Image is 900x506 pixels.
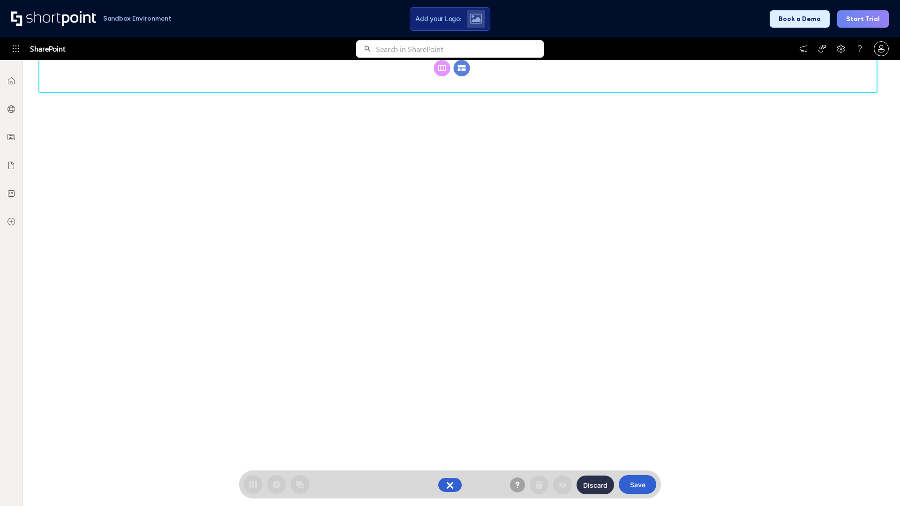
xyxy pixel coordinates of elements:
span: Add your Logo: [415,15,461,23]
img: Upload logo [470,14,482,24]
button: Start Trial [837,10,889,28]
button: Book a Demo [770,10,830,28]
button: Discard [577,476,614,494]
input: Search in SharePoint [376,40,544,58]
h1: Sandbox Environment [103,16,172,21]
button: Save [619,475,656,494]
span: SharePoint [30,37,65,60]
iframe: Chat Widget [853,461,900,506]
